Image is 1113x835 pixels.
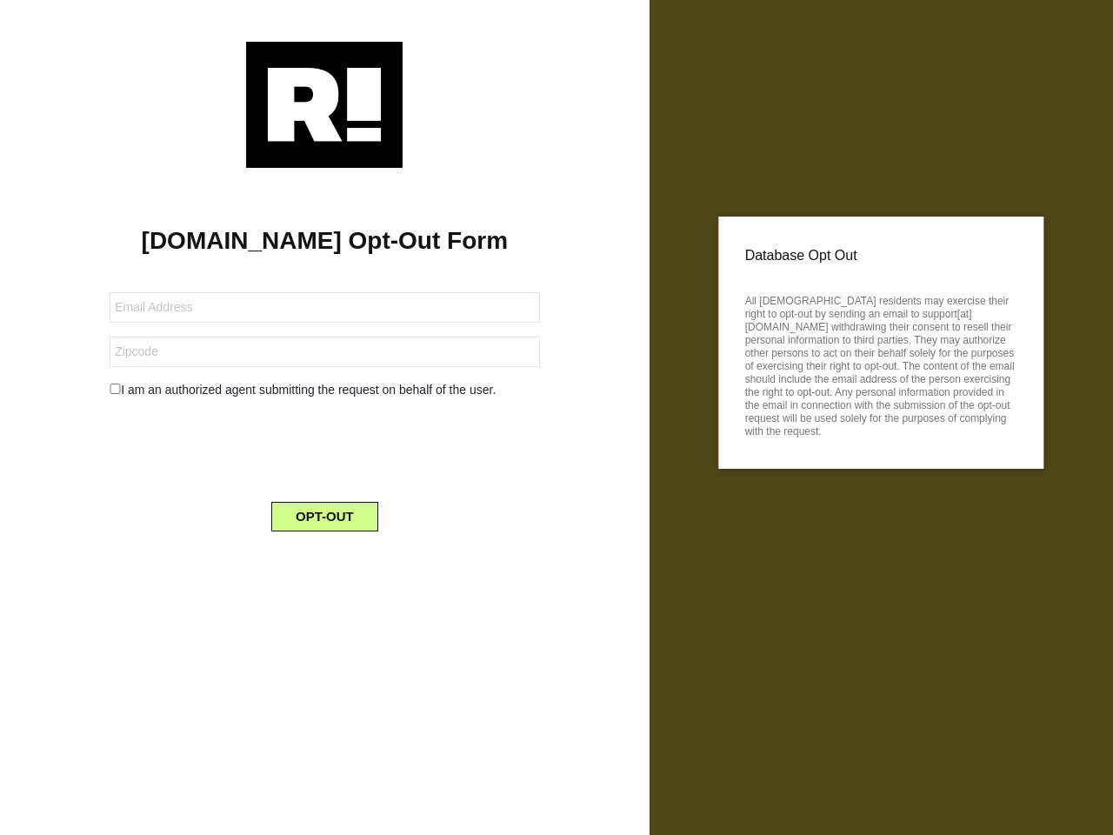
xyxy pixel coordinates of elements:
h1: [DOMAIN_NAME] Opt-Out Form [26,226,623,256]
p: All [DEMOGRAPHIC_DATA] residents may exercise their right to opt-out by sending an email to suppo... [745,290,1017,438]
input: Email Address [110,292,539,323]
button: OPT-OUT [271,502,378,531]
div: I am an authorized agent submitting the request on behalf of the user. [97,381,552,399]
iframe: reCAPTCHA [192,413,457,481]
p: Database Opt Out [745,243,1017,269]
img: Retention.com [246,42,403,168]
input: Zipcode [110,337,539,367]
